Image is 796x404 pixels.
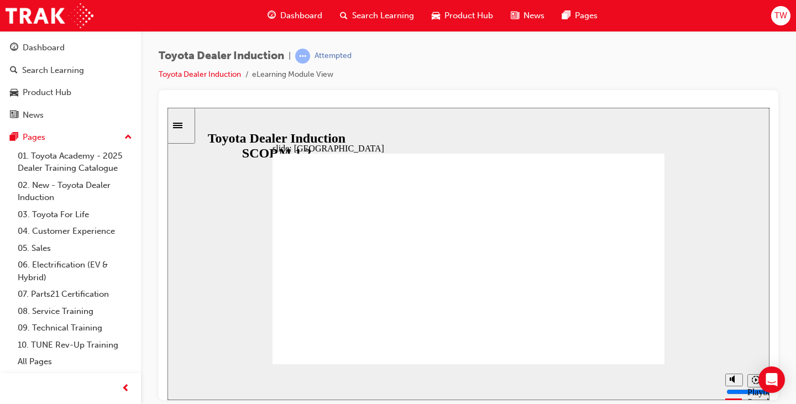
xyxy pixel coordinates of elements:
[13,240,137,257] a: 05. Sales
[562,9,570,23] span: pages-icon
[10,66,18,76] span: search-icon
[268,9,276,23] span: guage-icon
[580,266,597,280] button: Playback speed
[4,35,137,127] button: DashboardSearch LearningProduct HubNews
[10,111,18,120] span: news-icon
[23,86,71,99] div: Product Hub
[758,366,785,393] div: Open Intercom Messenger
[13,256,137,286] a: 06. Electrification (EV & Hybrid)
[352,9,414,22] span: Search Learning
[13,337,137,354] a: 10. TUNE Rev-Up Training
[444,9,493,22] span: Product Hub
[502,4,553,27] a: news-iconNews
[13,303,137,320] a: 08. Service Training
[4,60,137,81] a: Search Learning
[4,38,137,58] a: Dashboard
[315,51,352,61] div: Attempted
[4,82,137,103] a: Product Hub
[13,319,137,337] a: 09. Technical Training
[331,4,423,27] a: search-iconSearch Learning
[340,9,348,23] span: search-icon
[10,88,18,98] span: car-icon
[23,109,44,122] div: News
[252,69,333,81] li: eLearning Module View
[10,133,18,143] span: pages-icon
[4,127,137,148] button: Pages
[523,9,544,22] span: News
[159,70,241,79] a: Toyota Dealer Induction
[580,280,596,300] div: Playback Speed
[280,9,322,22] span: Dashboard
[122,382,130,396] span: prev-icon
[295,49,310,64] span: learningRecordVerb_ATTEMPT-icon
[10,43,18,53] span: guage-icon
[432,9,440,23] span: car-icon
[511,9,519,23] span: news-icon
[23,131,45,144] div: Pages
[159,50,284,62] span: Toyota Dealer Induction
[23,41,65,54] div: Dashboard
[13,286,137,303] a: 07. Parts21 Certification
[558,266,575,279] button: Mute (Ctrl+Alt+M)
[552,256,596,292] div: misc controls
[13,353,137,370] a: All Pages
[423,4,502,27] a: car-iconProduct Hub
[13,177,137,206] a: 02. New - Toyota Dealer Induction
[13,148,137,177] a: 01. Toyota Academy - 2025 Dealer Training Catalogue
[553,4,606,27] a: pages-iconPages
[4,105,137,125] a: News
[13,206,137,223] a: 03. Toyota For Life
[124,130,132,145] span: up-icon
[259,4,331,27] a: guage-iconDashboard
[289,50,291,62] span: |
[13,223,137,240] a: 04. Customer Experience
[22,64,84,77] div: Search Learning
[771,6,790,25] button: TW
[559,280,630,288] input: volume
[6,3,93,28] img: Trak
[575,9,598,22] span: Pages
[774,9,787,22] span: TW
